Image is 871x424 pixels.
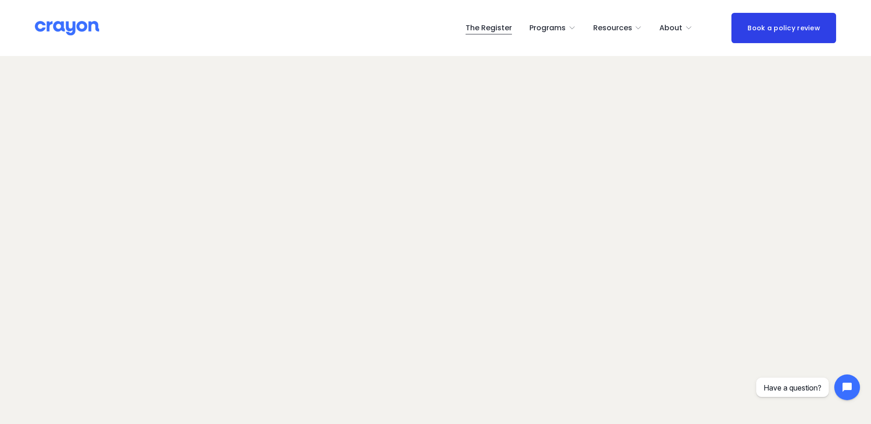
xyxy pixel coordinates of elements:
[529,22,566,35] span: Programs
[593,21,642,35] a: folder dropdown
[659,21,692,35] a: folder dropdown
[466,21,512,35] a: The Register
[593,22,632,35] span: Resources
[659,22,682,35] span: About
[529,21,576,35] a: folder dropdown
[35,20,99,36] img: Crayon
[731,13,836,43] a: Book a policy review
